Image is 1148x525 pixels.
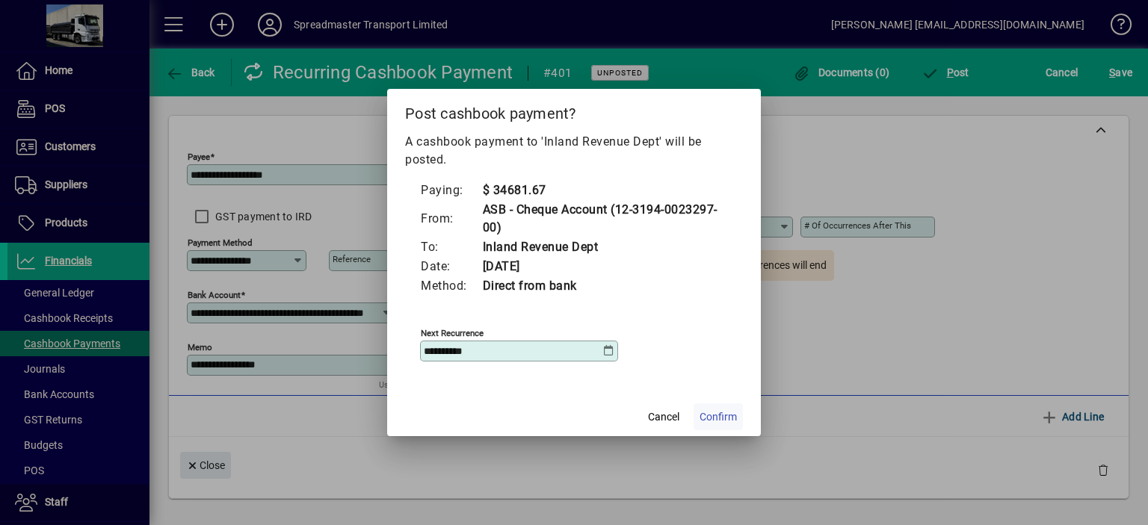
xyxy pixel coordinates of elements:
[700,409,737,425] span: Confirm
[420,276,482,296] td: Method:
[420,237,482,257] td: To:
[420,257,482,276] td: Date:
[482,276,729,296] td: Direct from bank
[420,200,482,237] td: From:
[694,403,743,430] button: Confirm
[648,409,679,425] span: Cancel
[420,181,482,200] td: Paying:
[405,133,743,169] p: A cashbook payment to 'Inland Revenue Dept' will be posted.
[640,403,688,430] button: Cancel
[482,181,729,200] td: $ 34681.67
[421,328,484,338] mat-label: Next recurrence
[387,89,761,132] h2: Post cashbook payment?
[482,257,729,276] td: [DATE]
[482,200,729,237] td: ASB - Cheque Account (12-3194-0023297-00)
[482,237,729,257] td: Inland Revenue Dept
